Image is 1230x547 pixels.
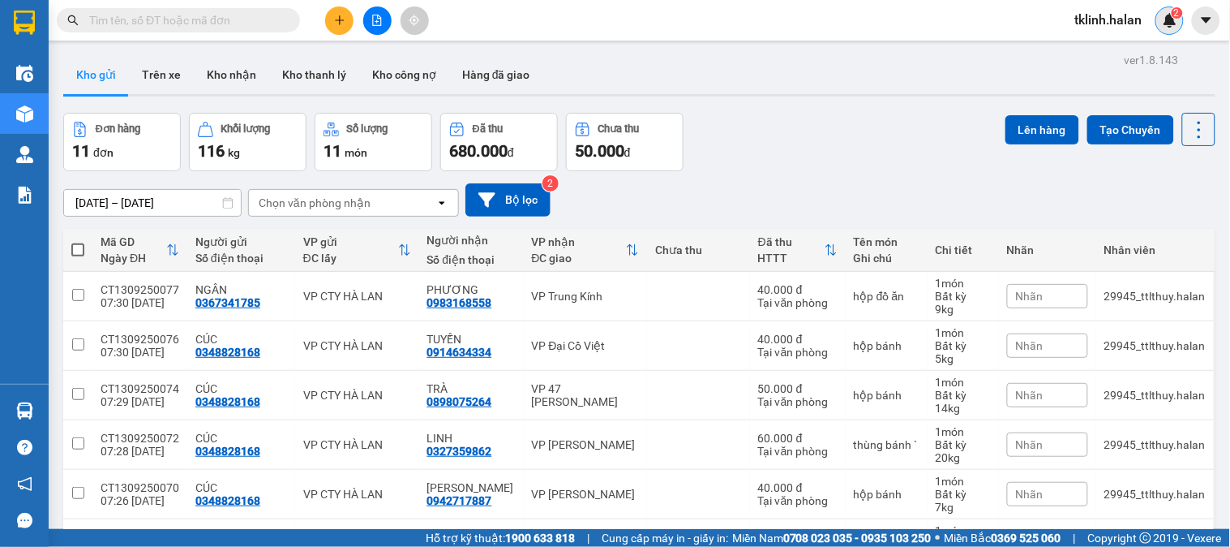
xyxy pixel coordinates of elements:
[427,283,516,296] div: PHƯƠNG
[936,524,991,537] div: 1 món
[16,403,33,420] img: warehouse-icon
[758,494,838,507] div: Tại văn phòng
[14,11,35,35] img: logo-vxr
[936,402,991,415] div: 14 kg
[195,481,287,494] div: CÚC
[1172,7,1183,19] sup: 2
[532,488,640,501] div: VP [PERSON_NAME]
[440,113,558,171] button: Đã thu680.000đ
[195,333,287,346] div: CÚC
[101,432,179,445] div: CT1309250072
[1104,290,1206,303] div: 29945_ttlthuy.halan
[259,195,371,211] div: Chọn văn phòng nhận
[427,382,516,395] div: TRÀ
[16,65,33,82] img: warehouse-icon
[1005,115,1079,144] button: Lên hàng
[532,382,640,408] div: VP 47 [PERSON_NAME]
[427,296,492,309] div: 0983168558
[195,382,287,395] div: CÚC
[1125,51,1179,69] div: ver 1.8.143
[598,123,640,135] div: Chưa thu
[854,389,919,402] div: hộp bánh
[194,55,269,94] button: Kho nhận
[945,529,1061,547] span: Miền Bắc
[101,296,179,309] div: 07:30 [DATE]
[575,141,624,161] span: 50.000
[295,229,419,272] th: Toggle SortBy
[936,290,991,303] div: Bất kỳ
[101,382,179,395] div: CT1309250074
[427,234,516,247] div: Người nhận
[195,432,287,445] div: CÚC
[602,529,728,547] span: Cung cấp máy in - giấy in:
[324,141,341,161] span: 11
[1104,488,1206,501] div: 29945_ttlthuy.halan
[936,277,991,290] div: 1 món
[532,438,640,451] div: VP [PERSON_NAME]
[195,283,287,296] div: NGÂN
[758,283,838,296] div: 40.000 đ
[303,389,411,402] div: VP CTY HÀ LAN
[315,113,432,171] button: Số lượng11món
[409,15,420,26] span: aim
[1016,389,1044,402] span: Nhãn
[63,113,181,171] button: Đơn hàng11đơn
[758,445,838,458] div: Tại văn phòng
[624,146,631,159] span: đ
[89,11,281,29] input: Tìm tên, số ĐT hoặc mã đơn
[505,532,575,545] strong: 1900 633 818
[16,106,33,123] img: warehouse-icon
[195,296,260,309] div: 0367341785
[758,346,838,359] div: Tại văn phòng
[16,187,33,204] img: solution-icon
[542,175,559,192] sup: 2
[101,252,166,265] div: Ngày ĐH
[401,6,429,35] button: aim
[992,532,1061,545] strong: 0369 525 060
[758,296,838,309] div: Tại văn phòng
[936,535,941,541] span: ⚪️
[435,196,448,209] svg: open
[758,395,838,408] div: Tại văn phòng
[303,235,398,248] div: VP gửi
[936,243,991,256] div: Chi tiết
[1074,529,1076,547] span: |
[93,146,114,159] span: đơn
[758,432,838,445] div: 60.000 đ
[1016,438,1044,451] span: Nhãn
[936,438,991,451] div: Bất kỳ
[427,494,492,507] div: 0942717887
[854,290,919,303] div: hộp đồ ăn
[195,235,287,248] div: Người gửi
[655,243,742,256] div: Chưa thu
[936,303,991,316] div: 9 kg
[936,501,991,514] div: 7 kg
[303,488,411,501] div: VP CTY HÀ LAN
[1163,13,1177,28] img: icon-new-feature
[359,55,449,94] button: Kho công nợ
[566,113,684,171] button: Chưa thu50.000đ
[92,229,187,272] th: Toggle SortBy
[303,290,411,303] div: VP CTY HÀ LAN
[427,395,492,408] div: 0898075264
[936,339,991,352] div: Bất kỳ
[17,476,32,492] span: notification
[221,123,271,135] div: Khối lượng
[96,123,140,135] div: Đơn hàng
[371,15,383,26] span: file-add
[783,532,932,545] strong: 0708 023 035 - 0935 103 250
[758,481,838,494] div: 40.000 đ
[101,283,179,296] div: CT1309250077
[936,425,991,438] div: 1 món
[72,141,90,161] span: 11
[101,235,166,248] div: Mã GD
[269,55,359,94] button: Kho thanh lý
[1140,532,1151,544] span: copyright
[303,252,398,265] div: ĐC lấy
[1016,488,1044,501] span: Nhãn
[524,229,648,272] th: Toggle SortBy
[101,346,179,359] div: 07:30 [DATE]
[1199,13,1214,28] span: caret-down
[64,190,241,216] input: Select a date range.
[195,395,260,408] div: 0348828168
